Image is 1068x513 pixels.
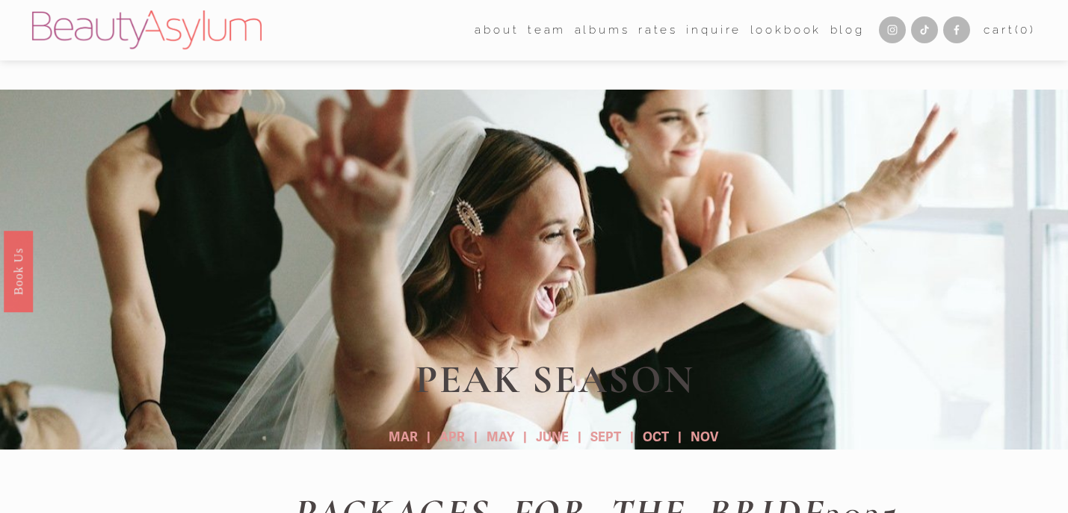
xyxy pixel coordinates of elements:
[686,19,741,42] a: Inquire
[575,19,630,42] a: albums
[943,16,970,43] a: Facebook
[1020,23,1030,37] span: 0
[475,20,519,41] span: about
[475,19,519,42] a: folder dropdown
[416,355,694,403] strong: PEAK SEASON
[32,10,262,49] img: Beauty Asylum | Bridal Hair &amp; Makeup Charlotte &amp; Atlanta
[389,429,718,445] strong: MAR | APR | MAY | JUNE | SEPT | OCT | NOV
[984,20,1036,41] a: Cart(0)
[1015,23,1036,37] span: ( )
[879,16,906,43] a: Instagram
[911,16,938,43] a: TikTok
[830,19,865,42] a: Blog
[4,230,33,311] a: Book Us
[750,19,822,42] a: Lookbook
[528,19,566,42] a: folder dropdown
[638,19,678,42] a: Rates
[528,20,566,41] span: team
